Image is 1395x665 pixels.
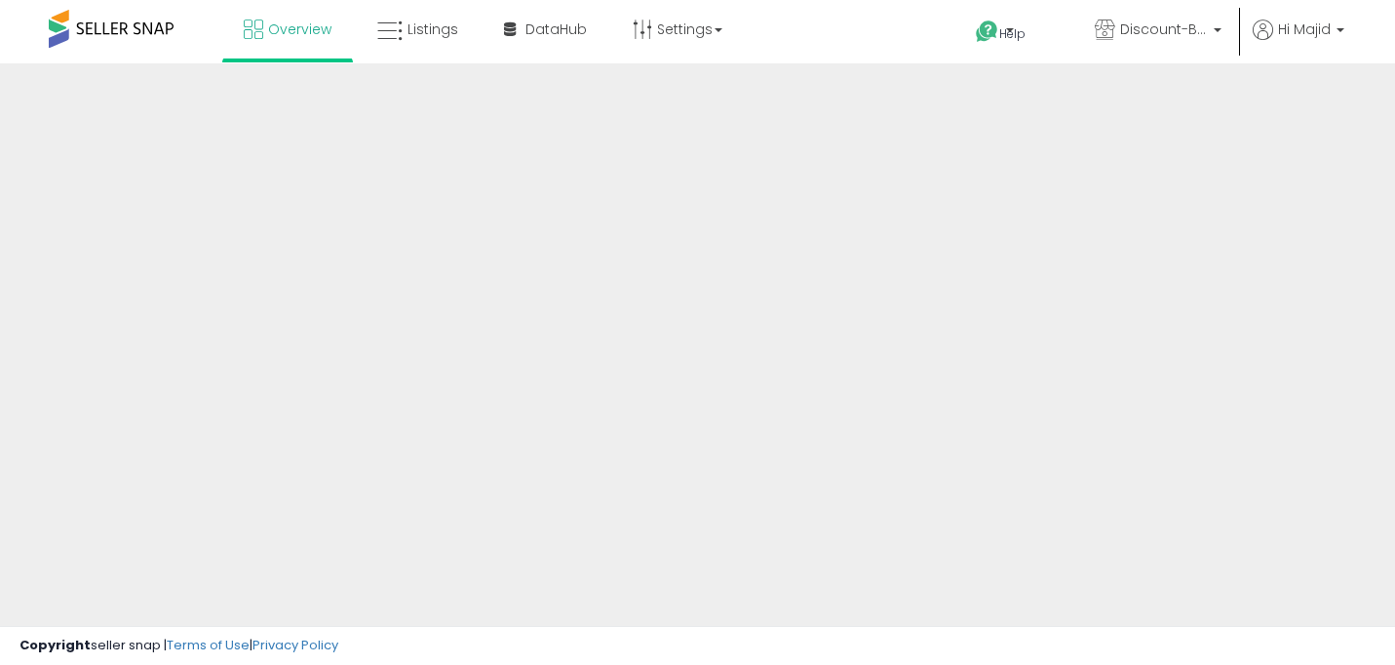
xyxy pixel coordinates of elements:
[999,25,1026,42] span: Help
[19,637,338,655] div: seller snap | |
[975,20,999,44] i: Get Help
[1278,20,1331,39] span: Hi Majid
[1253,20,1344,63] a: Hi Majid
[960,5,1064,63] a: Help
[167,636,250,654] a: Terms of Use
[252,636,338,654] a: Privacy Policy
[19,636,91,654] strong: Copyright
[525,20,587,39] span: DataHub
[407,20,458,39] span: Listings
[268,20,331,39] span: Overview
[1120,20,1208,39] span: Discount-Brands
